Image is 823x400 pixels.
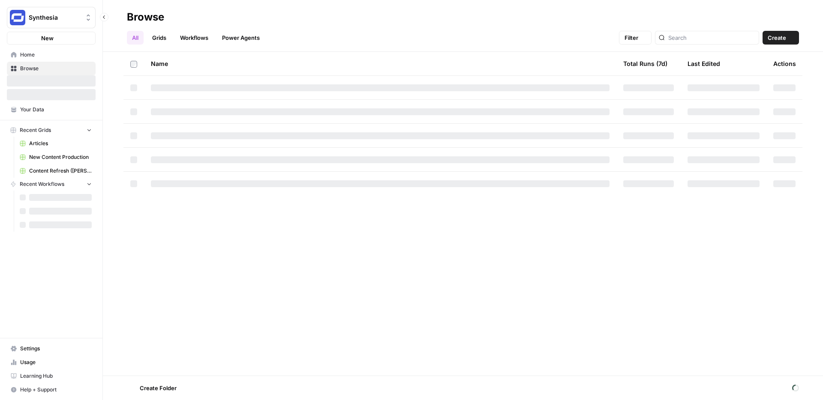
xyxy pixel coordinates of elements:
[773,52,796,75] div: Actions
[20,358,92,366] span: Usage
[29,167,92,175] span: Content Refresh ([PERSON_NAME])
[147,31,171,45] a: Grids
[7,355,96,369] a: Usage
[7,48,96,62] a: Home
[688,52,720,75] div: Last Edited
[625,33,638,42] span: Filter
[29,140,92,147] span: Articles
[7,383,96,397] button: Help + Support
[20,372,92,380] span: Learning Hub
[623,52,667,75] div: Total Runs (7d)
[668,33,755,42] input: Search
[29,153,92,161] span: New Content Production
[7,7,96,28] button: Workspace: Synthesia
[16,150,96,164] a: New Content Production
[7,62,96,75] a: Browse
[16,137,96,150] a: Articles
[10,10,25,25] img: Synthesia Logo
[29,13,81,22] span: Synthesia
[41,34,54,42] span: New
[7,369,96,383] a: Learning Hub
[140,384,177,392] span: Create Folder
[7,178,96,191] button: Recent Workflows
[619,31,652,45] button: Filter
[20,126,51,134] span: Recent Grids
[127,381,182,395] button: Create Folder
[7,342,96,355] a: Settings
[127,10,164,24] div: Browse
[217,31,265,45] a: Power Agents
[20,106,92,113] span: Your Data
[20,65,92,72] span: Browse
[20,180,64,188] span: Recent Workflows
[763,31,799,45] button: Create
[151,52,610,75] div: Name
[16,164,96,178] a: Content Refresh ([PERSON_NAME])
[7,124,96,137] button: Recent Grids
[20,51,92,59] span: Home
[7,103,96,116] a: Your Data
[20,386,92,394] span: Help + Support
[175,31,213,45] a: Workflows
[127,31,144,45] a: All
[20,345,92,352] span: Settings
[768,33,786,42] span: Create
[7,32,96,45] button: New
